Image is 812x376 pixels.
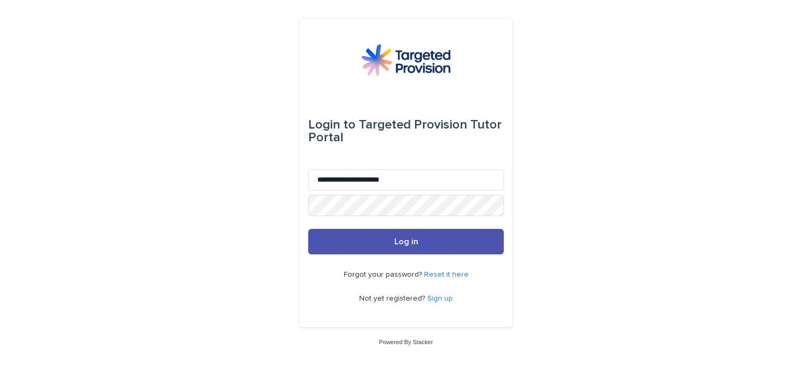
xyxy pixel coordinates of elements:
[308,118,356,131] span: Login to
[344,271,424,278] span: Forgot your password?
[379,339,433,345] a: Powered By Stacker
[361,44,451,76] img: M5nRWzHhSzIhMunXDL62
[427,295,453,302] a: Sign up
[359,295,427,302] span: Not yet registered?
[394,237,418,246] span: Log in
[308,110,504,152] div: Targeted Provision Tutor Portal
[308,229,504,254] button: Log in
[424,271,469,278] a: Reset it here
